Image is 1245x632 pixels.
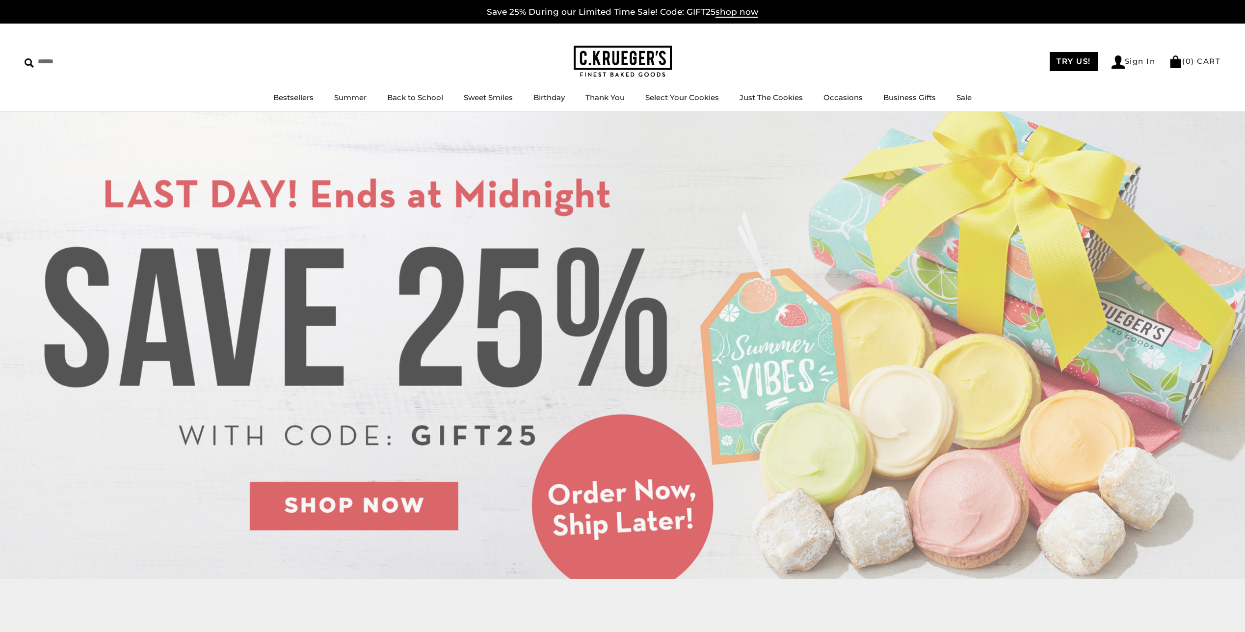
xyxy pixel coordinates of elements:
a: TRY US! [1050,52,1098,71]
a: Birthday [533,93,565,102]
a: Sweet Smiles [464,93,513,102]
a: Occasions [823,93,863,102]
a: Just The Cookies [740,93,803,102]
a: Select Your Cookies [645,93,719,102]
span: shop now [715,7,758,18]
a: Sale [956,93,972,102]
a: Save 25% During our Limited Time Sale! Code: GIFT25shop now [487,7,758,18]
a: Sign In [1112,55,1156,69]
a: Bestsellers [273,93,314,102]
a: (0) CART [1169,56,1220,66]
a: Summer [334,93,367,102]
a: Back to School [387,93,443,102]
a: Thank You [585,93,625,102]
a: Business Gifts [883,93,936,102]
img: Search [25,58,34,68]
img: Bag [1169,55,1182,68]
img: Account [1112,55,1125,69]
img: C.KRUEGER'S [574,46,672,78]
span: 0 [1186,56,1192,66]
input: Search [25,54,141,69]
